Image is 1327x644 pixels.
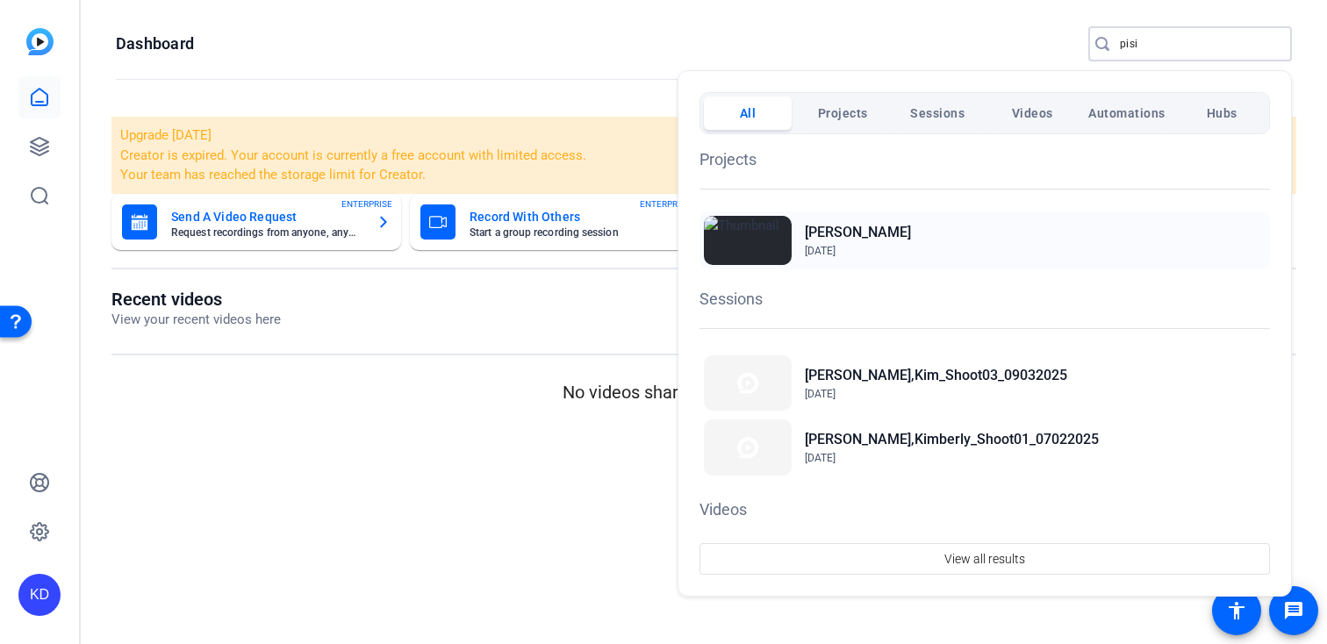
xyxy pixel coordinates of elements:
span: [DATE] [805,452,836,464]
span: [DATE] [805,388,836,400]
span: All [740,97,757,129]
span: Projects [818,97,868,129]
span: Hubs [1207,97,1237,129]
h2: [PERSON_NAME] [805,222,911,243]
img: Thumbnail [704,355,792,411]
h2: [PERSON_NAME],Kim_Shoot03_09032025 [805,365,1067,386]
span: Videos [1012,97,1053,129]
img: Thumbnail [704,216,792,265]
img: Thumbnail [704,419,792,475]
h1: Sessions [699,287,1270,311]
span: [DATE] [805,245,836,257]
h1: Projects [699,147,1270,171]
span: View all results [944,542,1025,576]
span: Automations [1088,97,1166,129]
span: Sessions [910,97,965,129]
button: View all results [699,543,1270,575]
h1: Videos [699,497,1270,521]
h2: [PERSON_NAME],Kimberly_Shoot01_07022025 [805,429,1099,450]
